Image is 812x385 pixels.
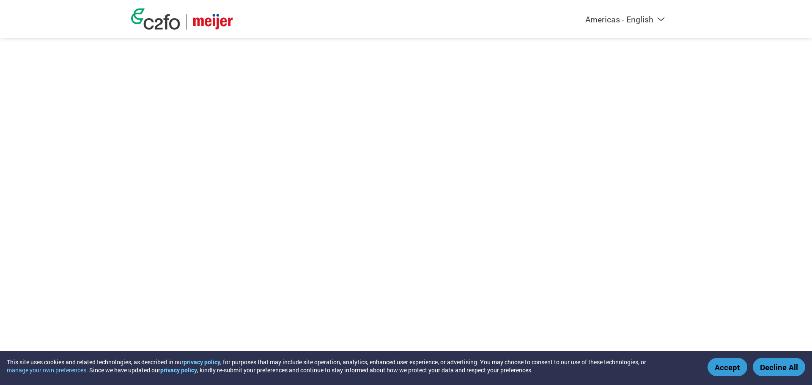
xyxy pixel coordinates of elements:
img: c2fo logo [131,8,180,30]
img: Meijer [193,14,233,30]
button: manage your own preferences [7,366,86,374]
a: privacy policy [184,358,220,366]
button: Accept [708,358,747,376]
button: Decline All [753,358,805,376]
div: This site uses cookies and related technologies, as described in our , for purposes that may incl... [7,358,695,374]
a: privacy policy [160,366,197,374]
